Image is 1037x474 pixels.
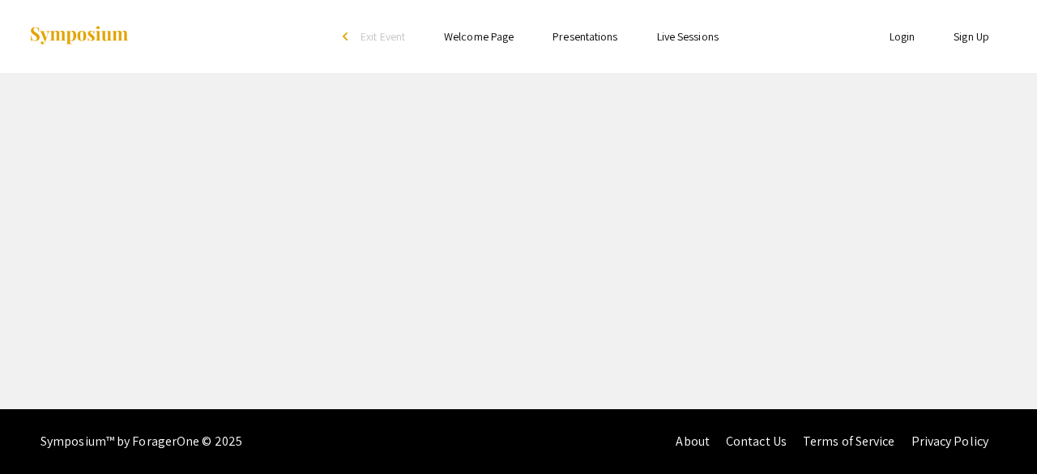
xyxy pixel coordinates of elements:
a: Terms of Service [803,433,895,450]
span: Exit Event [361,29,405,44]
a: Contact Us [726,433,787,450]
div: arrow_back_ios [343,32,352,41]
div: Symposium™ by ForagerOne © 2025 [41,409,242,474]
a: Live Sessions [657,29,719,44]
img: Symposium by ForagerOne [28,25,130,47]
a: Sign Up [954,29,989,44]
a: Login [890,29,915,44]
a: Presentations [553,29,617,44]
a: About [676,433,710,450]
a: Welcome Page [444,29,514,44]
a: Privacy Policy [911,433,988,450]
iframe: Chat [968,401,1025,462]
